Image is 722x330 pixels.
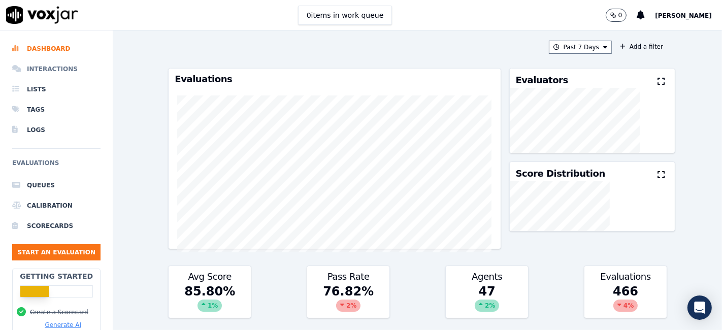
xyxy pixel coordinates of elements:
div: 466 [584,283,667,318]
h3: Pass Rate [313,272,383,281]
button: Start an Evaluation [12,244,101,260]
h2: Getting Started [20,271,93,281]
h3: Evaluators [516,76,568,85]
div: 4 % [613,300,638,312]
button: [PERSON_NAME] [655,9,722,21]
p: 0 [618,11,622,19]
div: 2 % [475,300,499,312]
button: 0 [606,9,637,22]
button: 0 [606,9,627,22]
a: Logs [12,120,101,140]
h3: Evaluations [175,75,494,84]
img: voxjar logo [6,6,78,24]
button: 0items in work queue [298,6,392,25]
div: 76.82 % [307,283,389,318]
h3: Evaluations [590,272,661,281]
button: Add a filter [616,41,667,53]
div: Open Intercom Messenger [687,295,712,320]
a: Calibration [12,195,101,216]
a: Dashboard [12,39,101,59]
a: Interactions [12,59,101,79]
h6: Evaluations [12,157,101,175]
h3: Agents [452,272,522,281]
div: 1 % [198,300,222,312]
div: 47 [446,283,528,318]
a: Scorecards [12,216,101,236]
div: 2 % [336,300,360,312]
h3: Avg Score [175,272,245,281]
a: Tags [12,100,101,120]
div: 85.80 % [169,283,251,318]
h3: Score Distribution [516,169,605,178]
span: [PERSON_NAME] [655,12,712,19]
a: Lists [12,79,101,100]
button: Past 7 Days [549,41,612,54]
button: Create a Scorecard [30,308,88,316]
a: Queues [12,175,101,195]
